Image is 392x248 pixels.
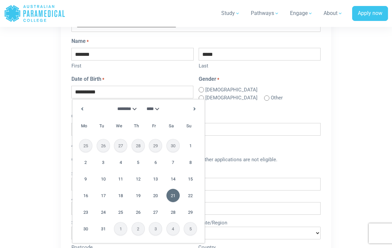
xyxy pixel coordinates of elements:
[205,86,257,94] label: [DEMOGRAPHIC_DATA]
[149,205,162,219] a: 27
[132,172,145,186] a: 12
[79,172,92,186] a: 9
[71,193,321,202] label: Address Line 2
[132,189,145,202] a: 19
[271,94,283,102] label: Other
[97,189,110,202] a: 17
[166,205,180,219] a: 28
[247,4,283,23] a: Pathways
[71,61,194,70] label: First
[182,119,195,132] span: Sunday
[166,139,180,152] span: 30
[71,169,321,178] label: Street Address
[190,104,200,114] a: Next
[71,152,321,169] div: Only Australian and New Zealand addresses are accepted. Other applications are not eligible.
[352,6,388,21] a: Apply now
[79,205,92,219] a: 23
[132,205,145,219] a: 26
[166,172,180,186] a: 14
[114,222,127,235] span: 1
[184,205,197,219] a: 29
[132,156,145,169] a: 5
[199,61,321,70] label: Last
[97,172,110,186] a: 10
[71,217,194,227] label: Suburb
[130,119,143,132] span: Thursday
[184,172,197,186] a: 15
[77,104,87,114] a: Prev
[114,172,127,186] a: 11
[149,189,162,202] a: 20
[166,222,180,235] span: 4
[147,105,161,112] select: Select year
[149,156,162,169] a: 6
[114,139,127,152] span: 27
[286,4,317,23] a: Engage
[166,189,180,202] a: 21
[114,205,127,219] a: 25
[97,222,110,235] a: 31
[114,156,127,169] a: 4
[4,3,65,24] a: Australian Paramedical College
[149,222,162,235] span: 3
[320,4,347,23] a: About
[147,119,160,132] span: Friday
[184,156,197,169] a: 8
[166,156,180,169] a: 7
[71,112,101,120] label: Occupation
[77,119,91,132] span: Monday
[79,222,92,235] a: 30
[112,119,126,132] span: Wednesday
[71,141,321,149] legend: Address
[79,139,92,152] span: 25
[116,105,139,112] select: Select month
[71,37,321,45] legend: Name
[198,217,321,227] label: State/Region
[132,222,145,235] span: 2
[95,119,108,132] span: Tuesday
[132,139,145,152] span: 28
[199,75,321,83] legend: Gender
[71,75,104,83] label: Date of Birth
[165,119,178,132] span: Saturday
[97,139,110,152] span: 26
[97,156,110,169] a: 3
[217,4,244,23] a: Study
[97,205,110,219] a: 24
[79,156,92,169] a: 2
[149,172,162,186] a: 13
[114,189,127,202] a: 18
[184,189,197,202] a: 22
[184,222,197,235] span: 5
[205,94,257,102] label: [DEMOGRAPHIC_DATA]
[79,189,92,202] a: 16
[184,139,197,152] a: 1
[149,139,162,152] span: 29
